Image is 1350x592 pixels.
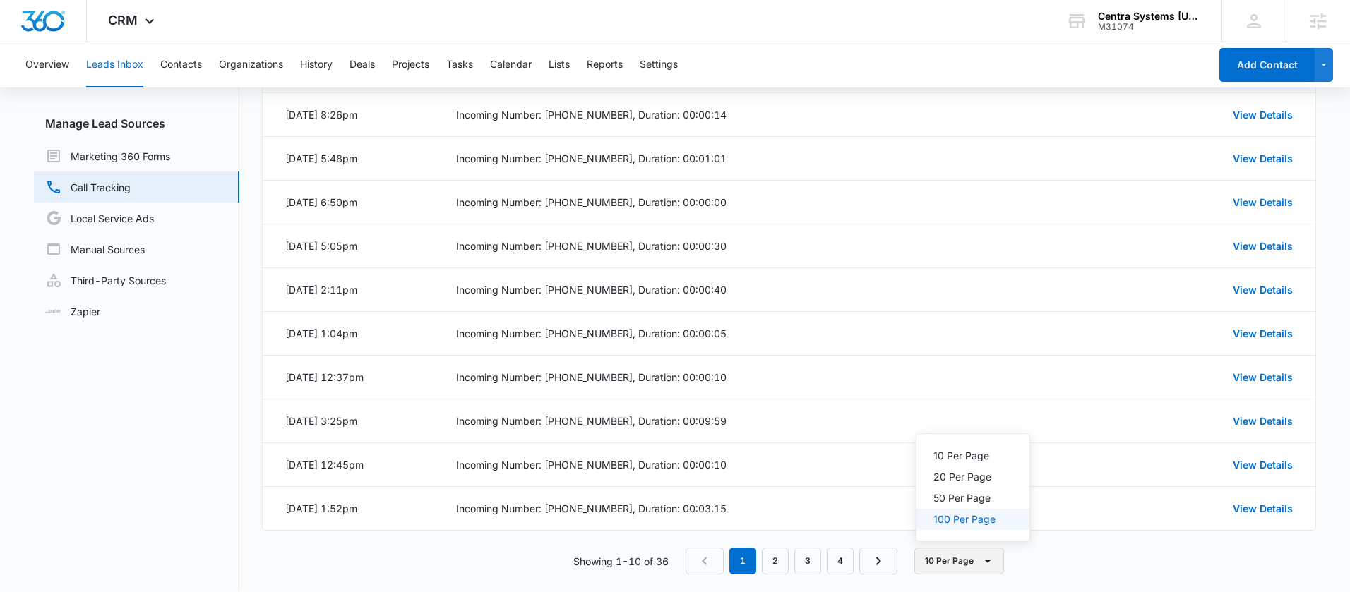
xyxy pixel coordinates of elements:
span: CRM [108,13,138,28]
a: Page 3 [794,548,821,574]
a: View Details [1233,459,1293,471]
a: Page 2 [762,548,789,574]
a: View Details [1233,152,1293,164]
div: Incoming Number: [PHONE_NUMBER], Duration: 00:00:10 [456,457,1082,472]
div: [DATE] 12:45pm [285,457,364,472]
a: View Details [1233,371,1293,383]
div: [DATE] 6:50pm [285,195,357,210]
a: View Details [1233,502,1293,514]
div: [DATE] 1:04pm [285,326,357,341]
div: Incoming Number: [PHONE_NUMBER], Duration: 00:01:01 [456,151,1082,166]
a: Local Service Ads [45,210,154,226]
button: Settings [640,42,678,87]
button: 10 Per Page [916,445,1029,466]
div: 20 Per Page [933,472,996,482]
button: Reports [587,42,623,87]
div: 100 Per Page [933,514,996,524]
a: View Details [1233,415,1293,427]
div: [DATE] 5:48pm [285,151,357,166]
div: Incoming Number: [PHONE_NUMBER], Duration: 00:00:40 [456,282,1082,297]
button: 20 Per Page [916,466,1029,488]
a: Manual Sources [45,241,145,258]
button: Tasks [446,42,473,87]
div: Incoming Number: [PHONE_NUMBER], Duration: 00:00:30 [456,238,1082,253]
button: Overview [25,42,69,87]
button: Calendar [490,42,532,87]
div: [DATE] 8:26pm [285,107,357,122]
a: View Details [1233,240,1293,252]
div: [DATE] 3:25pm [285,413,357,428]
h3: Manage Lead Sources [34,115,239,132]
button: Deals [350,42,375,87]
div: [DATE] 1:52pm [285,501,357,516]
button: Leads Inbox [86,42,143,87]
p: Showing 1-10 of 36 [573,554,669,569]
a: Next Page [859,548,897,574]
div: [DATE] 2:11pm [285,282,357,297]
a: Zapier [45,304,100,319]
div: Incoming Number: [PHONE_NUMBER], Duration: 00:00:00 [456,195,1082,210]
a: View Details [1233,327,1293,339]
button: 50 Per Page [916,488,1029,509]
div: account id [1098,22,1201,32]
div: 50 Per Page [933,493,996,503]
div: Incoming Number: [PHONE_NUMBER], Duration: 00:09:59 [456,413,1082,428]
a: Third-Party Sources [45,272,166,289]
div: account name [1098,11,1201,22]
button: Lists [549,42,570,87]
div: Incoming Number: [PHONE_NUMBER], Duration: 00:03:15 [456,501,1082,516]
a: Page 4 [827,548,854,574]
button: Projects [392,42,429,87]
div: Incoming Number: [PHONE_NUMBER], Duration: 00:00:14 [456,107,1082,122]
button: Add Contact [1219,48,1315,82]
button: Organizations [219,42,283,87]
button: 100 Per Page [916,509,1029,530]
div: Incoming Number: [PHONE_NUMBER], Duration: 00:00:10 [456,370,1082,385]
a: View Details [1233,196,1293,208]
a: View Details [1233,109,1293,121]
div: [DATE] 12:37pm [285,370,364,385]
button: History [300,42,333,87]
div: [DATE] 5:05pm [285,238,357,253]
em: 1 [729,548,756,574]
a: Call Tracking [45,179,131,195]
a: View Details [1233,284,1293,296]
a: Marketing 360 Forms [45,147,170,164]
button: Contacts [160,42,202,87]
nav: Pagination [686,548,897,574]
div: 10 Per Page [933,451,996,461]
div: Incoming Number: [PHONE_NUMBER], Duration: 00:00:05 [456,326,1082,341]
button: 10 Per Page [914,548,1004,574]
